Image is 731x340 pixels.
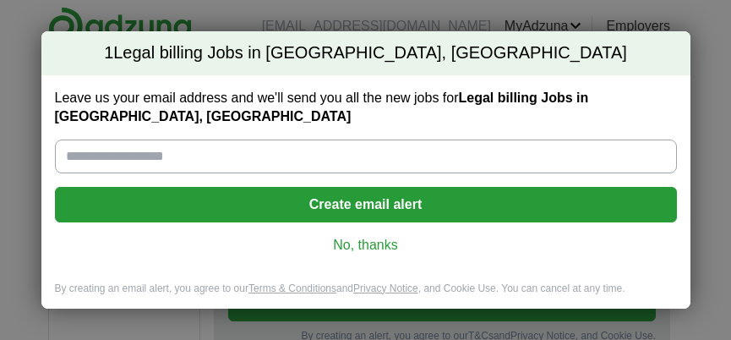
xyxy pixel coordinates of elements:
[248,282,336,294] a: Terms & Conditions
[41,31,690,75] h2: Legal billing Jobs in [GEOGRAPHIC_DATA], [GEOGRAPHIC_DATA]
[55,90,589,123] strong: Legal billing Jobs in [GEOGRAPHIC_DATA], [GEOGRAPHIC_DATA]
[353,282,418,294] a: Privacy Notice
[41,282,690,310] div: By creating an email alert, you agree to our and , and Cookie Use. You can cancel at any time.
[55,89,677,126] label: Leave us your email address and we'll send you all the new jobs for
[104,41,113,65] span: 1
[68,236,663,255] a: No, thanks
[55,187,677,222] button: Create email alert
